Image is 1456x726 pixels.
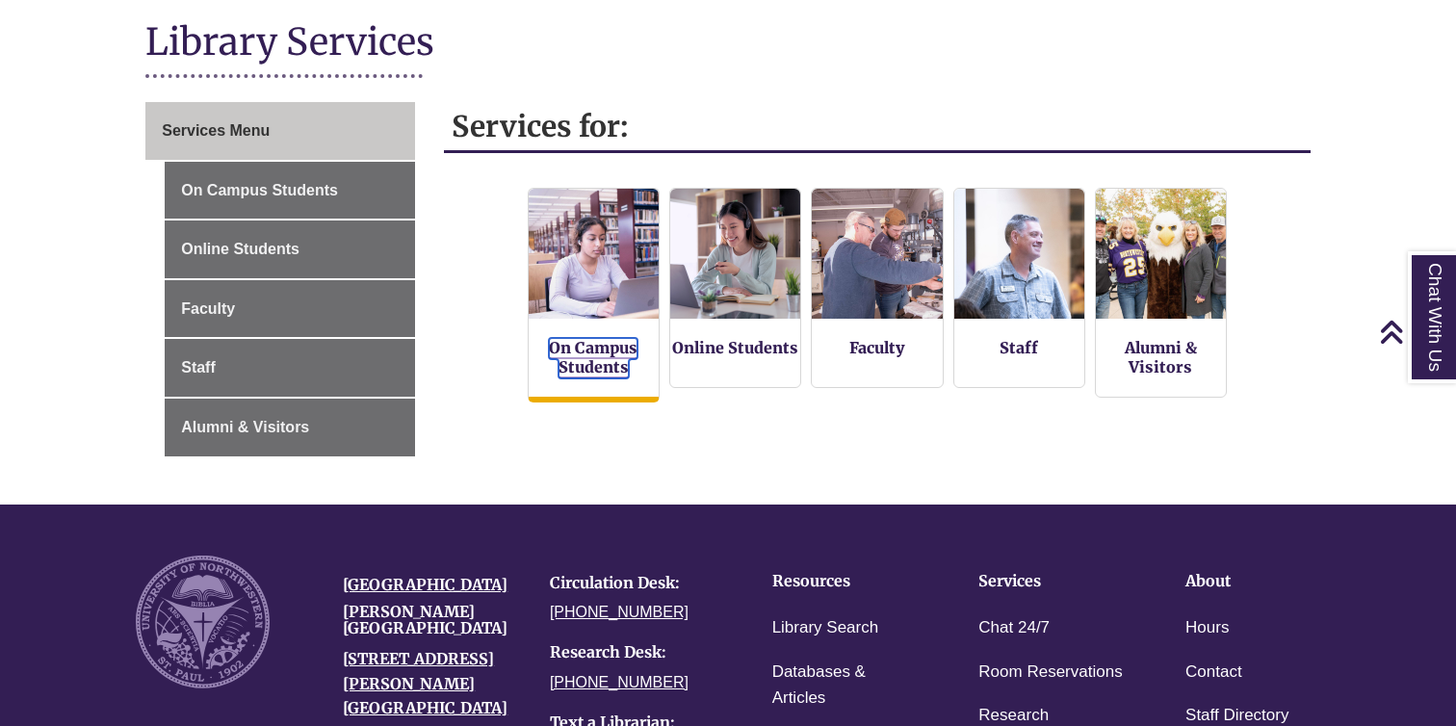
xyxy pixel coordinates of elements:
[145,102,415,160] a: Services Menu
[165,399,415,456] a: Alumni & Visitors
[772,573,920,590] h4: Resources
[978,659,1122,687] a: Room Reservations
[1379,319,1451,345] a: Back to Top
[772,659,920,713] a: Databases & Articles
[849,338,905,357] a: Faculty
[550,644,728,661] h4: Research Desk:
[162,122,270,139] span: Services Menu
[165,280,415,338] a: Faculty
[978,573,1126,590] h4: Services
[670,189,800,319] img: Online Students Services
[145,102,415,456] div: Guide Page Menu
[1185,659,1242,687] a: Contact
[1185,573,1333,590] h4: About
[550,674,689,690] a: [PHONE_NUMBER]
[136,556,270,689] img: UNW seal
[812,189,942,319] img: Faculty Resources
[165,339,415,397] a: Staff
[1185,614,1229,642] a: Hours
[550,575,728,592] h4: Circulation Desk:
[954,189,1084,319] img: Staff Services
[444,102,1311,153] h2: Services for:
[165,162,415,220] a: On Campus Students
[672,338,798,357] a: Online Students
[978,614,1050,642] a: Chat 24/7
[145,18,1311,69] h1: Library Services
[343,604,521,637] h4: [PERSON_NAME][GEOGRAPHIC_DATA]
[549,338,637,378] a: On Campus Students
[165,220,415,278] a: Online Students
[772,614,879,642] a: Library Search
[529,189,659,319] img: On Campus Students Services
[343,575,507,594] a: [GEOGRAPHIC_DATA]
[550,604,689,620] a: [PHONE_NUMBER]
[1096,189,1226,319] img: Alumni and Visitors Services
[1125,338,1197,376] a: Alumni & Visitors
[1000,338,1038,357] a: Staff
